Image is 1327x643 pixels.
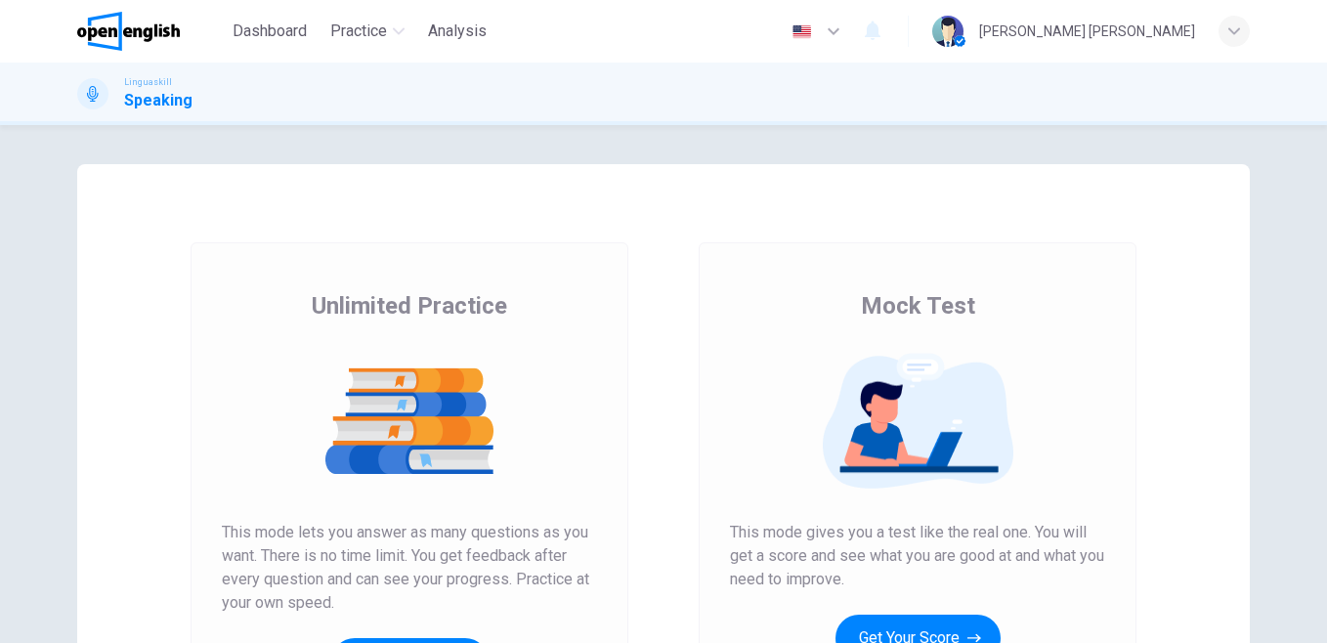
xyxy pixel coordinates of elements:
img: Profile picture [932,16,963,47]
a: OpenEnglish logo [77,12,225,51]
span: Analysis [428,20,487,43]
button: Practice [322,14,412,49]
span: Linguaskill [124,75,172,89]
button: Dashboard [225,14,315,49]
span: This mode lets you answer as many questions as you want. There is no time limit. You get feedback... [222,521,597,615]
img: OpenEnglish logo [77,12,180,51]
span: Mock Test [861,290,975,321]
span: Dashboard [233,20,307,43]
span: Practice [330,20,387,43]
span: Unlimited Practice [312,290,507,321]
div: [PERSON_NAME] [PERSON_NAME] [979,20,1195,43]
img: en [790,24,814,39]
button: Analysis [420,14,494,49]
h1: Speaking [124,89,193,112]
span: This mode gives you a test like the real one. You will get a score and see what you are good at a... [730,521,1105,591]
